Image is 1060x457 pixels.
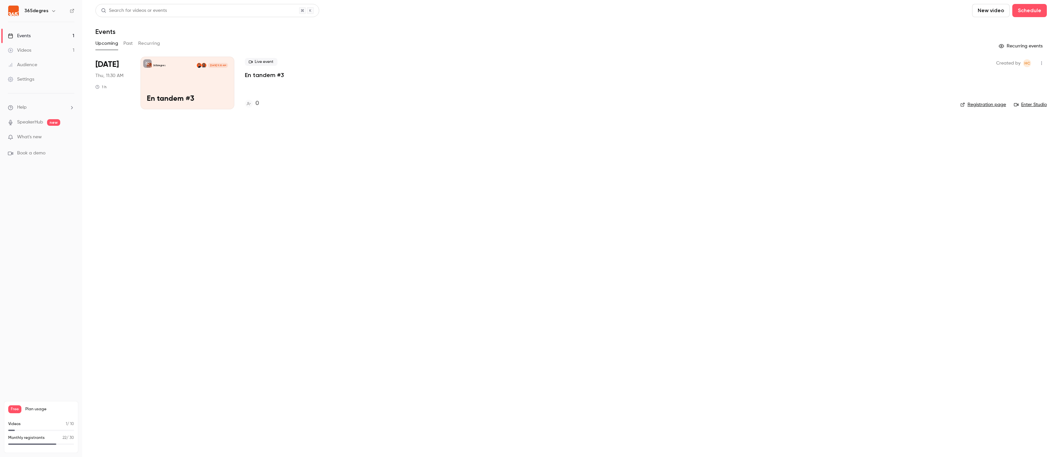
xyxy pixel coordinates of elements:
[8,6,19,16] img: 365degres
[972,4,1010,17] button: New video
[17,134,42,141] span: What's new
[960,101,1006,108] a: Registration page
[17,119,43,126] a: SpeakerHub
[101,7,167,14] div: Search for videos or events
[8,76,34,83] div: Settings
[63,435,74,441] p: / 30
[66,421,74,427] p: / 10
[1014,101,1047,108] a: Enter Studio
[8,33,31,39] div: Events
[17,150,45,157] span: Book a demo
[255,99,259,108] h4: 0
[245,99,259,108] a: 0
[66,422,67,426] span: 1
[95,28,116,36] h1: Events
[123,38,133,49] button: Past
[138,38,160,49] button: Recurring
[8,62,37,68] div: Audience
[197,63,201,67] img: Hélène CHOMIENNE
[153,64,166,67] p: 365degres
[95,38,118,49] button: Upcoming
[245,58,277,66] span: Live event
[17,104,27,111] span: Help
[996,59,1021,67] span: Created by
[8,421,21,427] p: Videos
[8,405,21,413] span: Free
[95,72,123,79] span: Thu, 11:30 AM
[201,63,206,67] img: Doriann Defemme
[63,436,66,440] span: 22
[996,41,1047,51] button: Recurring events
[95,59,119,70] span: [DATE]
[95,57,130,109] div: Oct 2 Thu, 11:30 AM (Europe/Paris)
[1012,4,1047,17] button: Schedule
[25,407,74,412] span: Plan usage
[24,8,48,14] h6: 365degres
[1023,59,1031,67] span: Hélène CHOMIENNE
[47,119,60,126] span: new
[147,94,228,103] p: En tandem #3
[8,104,74,111] li: help-dropdown-opener
[8,47,31,54] div: Videos
[141,57,234,109] a: En tandem #3365degresDoriann DefemmeHélène CHOMIENNE[DATE] 11:30 AMEn tandem #3
[8,435,45,441] p: Monthly registrants
[245,71,284,79] a: En tandem #3
[208,63,228,67] span: [DATE] 11:30 AM
[1024,59,1030,67] span: HC
[95,84,107,90] div: 1 h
